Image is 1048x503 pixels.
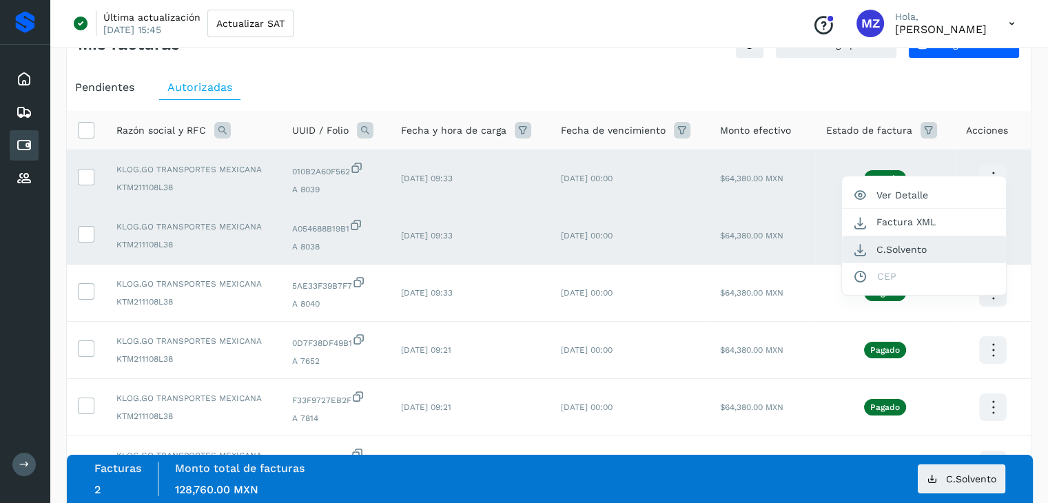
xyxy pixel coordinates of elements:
[842,209,1006,236] button: Factura XML
[94,462,141,475] label: Facturas
[946,474,996,484] span: C.Solvento
[842,236,1006,263] button: C.Solvento
[918,464,1005,493] button: C.Solvento
[10,97,39,127] div: Embarques
[175,462,305,475] label: Monto total de facturas
[10,130,39,161] div: Cuentas por pagar
[842,263,1006,289] button: CEP
[842,182,1006,209] button: Ver Detalle
[10,163,39,194] div: Proveedores
[10,64,39,94] div: Inicio
[94,483,101,496] span: 2
[175,483,258,496] span: 128,760.00 MXN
